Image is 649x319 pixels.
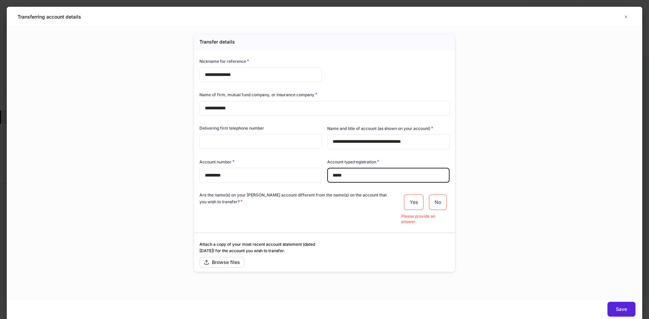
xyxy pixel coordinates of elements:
h6: Name of firm, mutual fund company, or insurance company [199,91,317,98]
h6: Account type/registration [327,158,379,165]
h6: Attach a copy of your most recent account statement (dated [DATE]) for the account you wish to tr... [199,241,322,254]
button: Browse files [199,257,244,268]
div: Browse files [212,259,240,266]
h6: Delivering firm telephone number [199,125,264,131]
h6: Are the name(s) on your [PERSON_NAME] account different from the name(s) on the account that you ... [199,192,388,205]
h5: Transferring account details [18,14,81,20]
div: Save [616,306,627,313]
h6: Account number [199,158,235,165]
h6: Name and title of account (as shown on your account) [327,125,433,132]
button: Save [607,302,635,317]
p: Please provide an answer. [401,214,450,224]
h5: Transfer details [199,38,235,45]
h6: Nickname for reference [199,58,249,64]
